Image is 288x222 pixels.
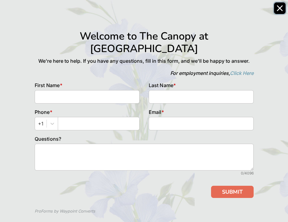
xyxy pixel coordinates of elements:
[35,30,254,55] h1: Welcome to The Canopy at [GEOGRAPHIC_DATA]
[230,70,254,76] a: Click Here
[149,82,174,88] span: Last Name
[35,69,254,77] p: For employment inquiries,
[149,109,161,115] span: Email
[35,109,50,115] span: Phone
[274,2,286,14] button: Close
[35,57,254,65] p: We're here to help. If you have any questions, fill in this form, and we'll be happy to answer.
[35,208,95,214] div: ProForms by Waypoint Converts
[211,186,254,198] button: SUBMIT
[35,136,61,142] span: Questions?
[35,82,60,88] span: First Name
